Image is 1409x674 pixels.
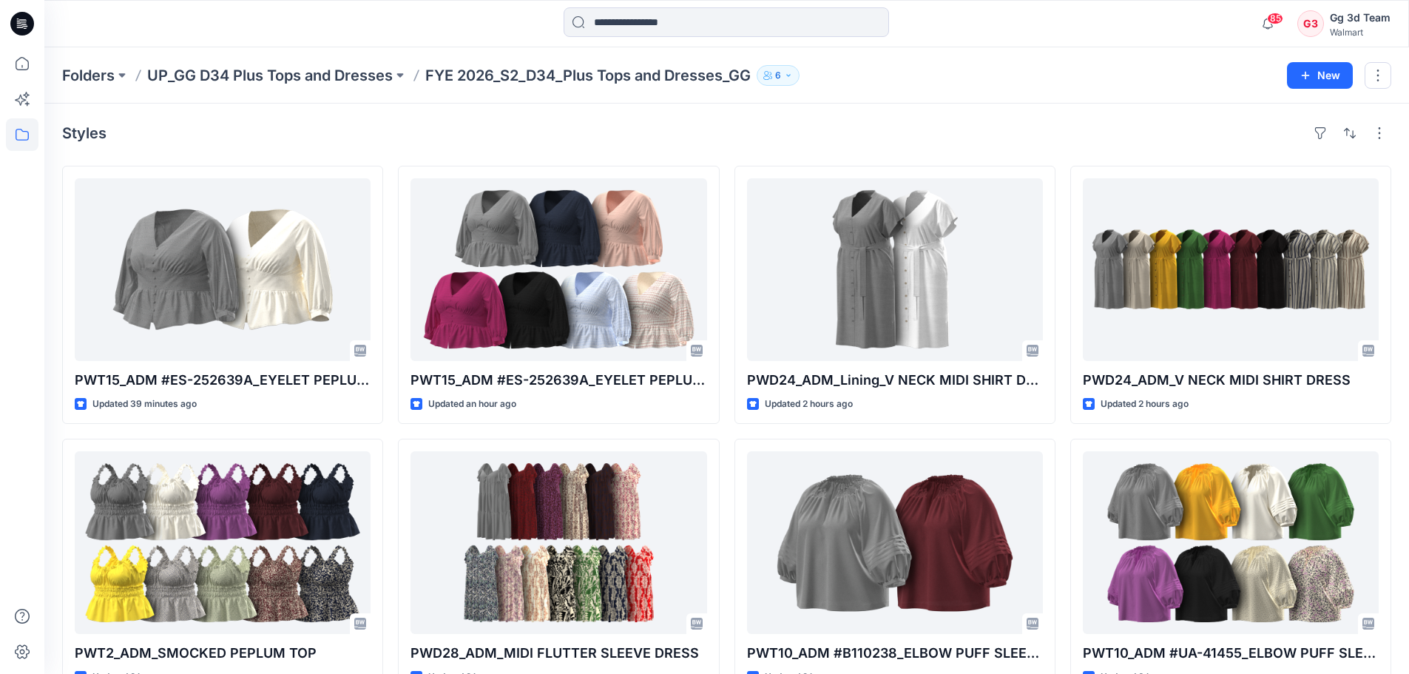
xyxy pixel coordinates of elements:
[1267,13,1283,24] span: 85
[410,178,706,361] a: PWT15_ADM #ES-252639A_EYELET PEPLUM TOP
[410,643,706,664] p: PWD28_ADM_MIDI FLUTTER SLEEVE DRESS
[410,451,706,634] a: PWD28_ADM_MIDI FLUTTER SLEEVE DRESS
[1083,451,1379,634] a: PWT10_ADM #UA-41455_ELBOW PUFF SLEEVE BLOUSE
[1330,9,1391,27] div: Gg 3d Team
[1330,27,1391,38] div: Walmart
[747,178,1043,361] a: PWD24_ADM_Lining_V NECK MIDI SHIRT DRESS
[1287,62,1353,89] button: New
[747,451,1043,634] a: PWT10_ADM #B110238_ELBOW PUFF SLEEVE BLOUSE
[92,397,197,412] p: Updated 39 minutes ago
[62,124,107,142] h4: Styles
[75,643,371,664] p: PWT2_ADM_SMOCKED PEPLUM TOP
[62,65,115,86] a: Folders
[1083,370,1379,391] p: PWD24_ADM_V NECK MIDI SHIRT DRESS
[757,65,800,86] button: 6
[765,397,853,412] p: Updated 2 hours ago
[425,65,751,86] p: FYE 2026_S2_D34_Plus Tops and Dresses_GG
[775,67,781,84] p: 6
[410,370,706,391] p: PWT15_ADM #ES-252639A_EYELET PEPLUM TOP
[147,65,393,86] a: UP_GG D34 Plus Tops and Dresses
[428,397,516,412] p: Updated an hour ago
[1297,10,1324,37] div: G3
[747,643,1043,664] p: PWT10_ADM #B110238_ELBOW PUFF SLEEVE BLOUSE
[75,451,371,634] a: PWT2_ADM_SMOCKED PEPLUM TOP
[747,370,1043,391] p: PWD24_ADM_Lining_V NECK MIDI SHIRT DRESS
[1083,643,1379,664] p: PWT10_ADM #UA-41455_ELBOW PUFF SLEEVE BLOUSE
[75,370,371,391] p: PWT15_ADM #ES-252639A_EYELET PEPLUM TOP_Cami version
[1101,397,1189,412] p: Updated 2 hours ago
[75,178,371,361] a: PWT15_ADM #ES-252639A_EYELET PEPLUM TOP_Cami version
[1083,178,1379,361] a: PWD24_ADM_V NECK MIDI SHIRT DRESS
